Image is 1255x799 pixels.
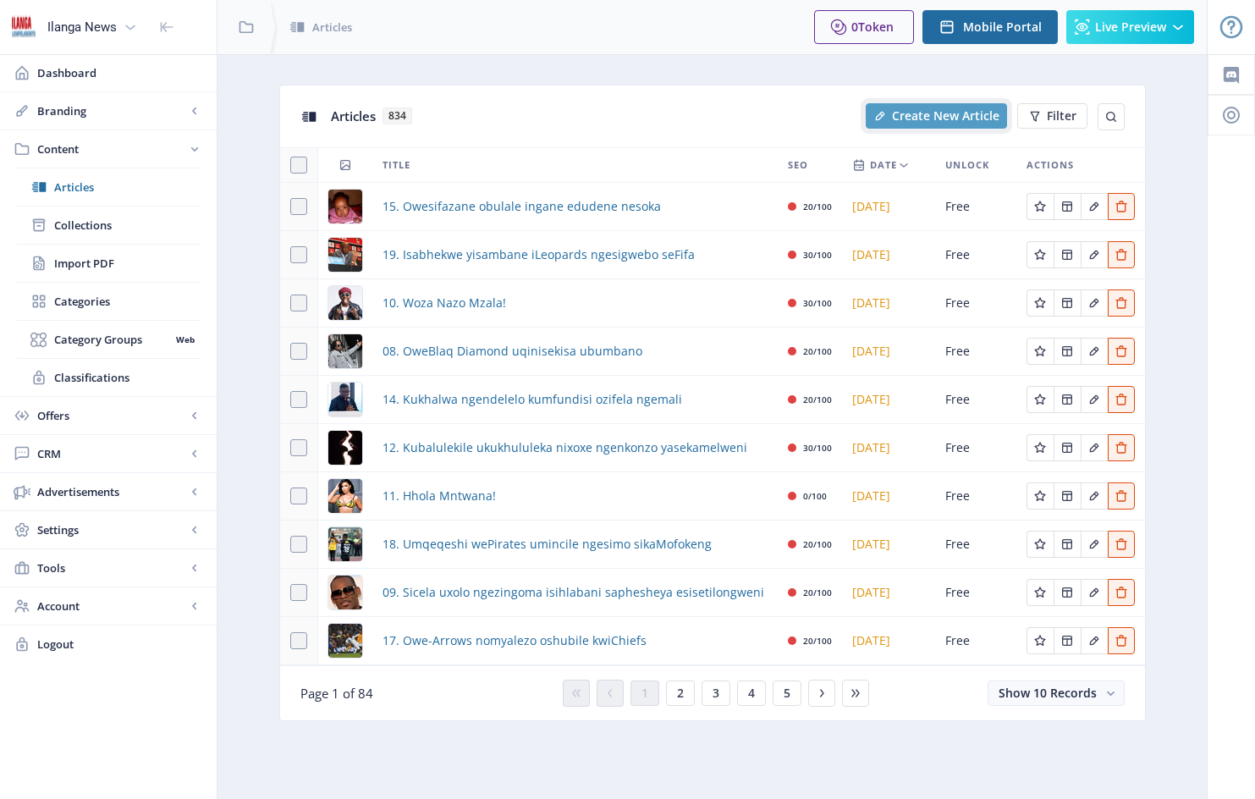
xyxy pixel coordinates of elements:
[37,141,186,157] span: Content
[383,582,764,603] a: 09. Sicela uxolo ngezingoma isihlabani saphesheya esisetilongweni
[1108,535,1135,551] a: Edit page
[935,279,1016,328] td: Free
[803,196,832,217] div: 20/100
[1054,197,1081,213] a: Edit page
[842,569,935,617] td: [DATE]
[1027,535,1054,551] a: Edit page
[1027,197,1054,213] a: Edit page
[1027,583,1054,599] a: Edit page
[37,559,186,576] span: Tools
[1027,294,1054,310] a: Edit page
[17,168,200,206] a: Articles
[892,109,999,123] span: Create New Article
[54,217,200,234] span: Collections
[641,686,648,700] span: 1
[842,521,935,569] td: [DATE]
[328,190,362,223] img: 05ab6bb4-62da-451b-8c62-a622edb18033.png
[1054,294,1081,310] a: Edit page
[866,103,1007,129] button: Create New Article
[1108,583,1135,599] a: Edit page
[1054,245,1081,262] a: Edit page
[383,293,506,313] a: 10. Woza Nazo Mzala!
[935,376,1016,424] td: Free
[54,331,170,348] span: Category Groups
[383,107,412,124] span: 834
[37,407,186,424] span: Offers
[383,438,747,458] a: 12. Kubalulekile ukukhululeka nixoxe ngenkonzo yasekamelweni
[1027,438,1054,455] a: Edit page
[1108,487,1135,503] a: Edit page
[935,617,1016,665] td: Free
[935,328,1016,376] td: Free
[842,376,935,424] td: [DATE]
[1081,631,1108,647] a: Edit page
[1081,342,1108,358] a: Edit page
[383,486,496,506] a: 11. Hhola Mntwana!
[1081,197,1108,213] a: Edit page
[37,598,186,614] span: Account
[17,245,200,282] a: Import PDF
[1095,20,1166,34] span: Live Preview
[630,681,659,706] button: 1
[803,293,832,313] div: 30/100
[17,283,200,320] a: Categories
[54,179,200,196] span: Articles
[383,389,682,410] a: 14. Kukhalwa ngendelelo kumfundisi ozifela ngemali
[666,681,695,706] button: 2
[856,103,1007,129] a: New page
[842,424,935,472] td: [DATE]
[328,286,362,320] img: fe27aed1-1372-47b1-819f-d05e933ce596.png
[47,8,117,46] div: Ilanga News
[328,576,362,609] img: 4e957d86-459a-49c1-b8d1-a2ca9c80f9e8.png
[331,107,376,124] span: Articles
[999,685,1097,701] span: Show 10 Records
[37,521,186,538] span: Settings
[788,155,808,175] span: SEO
[383,196,661,217] a: 15. Owesifazane obulale ingane edudene nesoka
[170,331,200,348] nb-badge: Web
[1054,438,1081,455] a: Edit page
[383,245,695,265] a: 19. Isabhekwe yisambane iLeopards ngesigwebo seFifa
[803,534,832,554] div: 20/100
[1027,631,1054,647] a: Edit page
[383,341,642,361] a: 08. OweBlaq Diamond uqinisekisa ubumbano
[10,14,37,41] img: 6e32966d-d278-493e-af78-9af65f0c2223.png
[1081,583,1108,599] a: Edit page
[328,334,362,368] img: 1e9b5e3f-2996-4205-a989-b23c344d1131.png
[677,686,684,700] span: 2
[963,20,1042,34] span: Mobile Portal
[803,631,832,651] div: 20/100
[737,681,766,706] button: 4
[1054,487,1081,503] a: Edit page
[1108,438,1135,455] a: Edit page
[702,681,730,706] button: 3
[935,521,1016,569] td: Free
[1027,155,1074,175] span: Actions
[1054,342,1081,358] a: Edit page
[383,534,712,554] a: 18. Umqeqeshi wePirates umincile ngesimo sikaMofokeng
[1027,342,1054,358] a: Edit page
[54,369,200,386] span: Classifications
[1027,487,1054,503] a: Edit page
[328,431,362,465] img: 683e3ae1-f6c9-4a40-b4a6-8cc59a8b6daf.png
[803,486,827,506] div: 0/100
[773,681,801,706] button: 5
[748,686,755,700] span: 4
[54,255,200,272] span: Import PDF
[803,245,832,265] div: 30/100
[842,328,935,376] td: [DATE]
[1054,583,1081,599] a: Edit page
[383,631,647,651] a: 17. Owe-Arrows nomyalezo oshubile kwiChiefs
[1081,245,1108,262] a: Edit page
[37,445,186,462] span: CRM
[814,10,914,44] button: 0Token
[1108,631,1135,647] a: Edit page
[842,279,935,328] td: [DATE]
[842,183,935,231] td: [DATE]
